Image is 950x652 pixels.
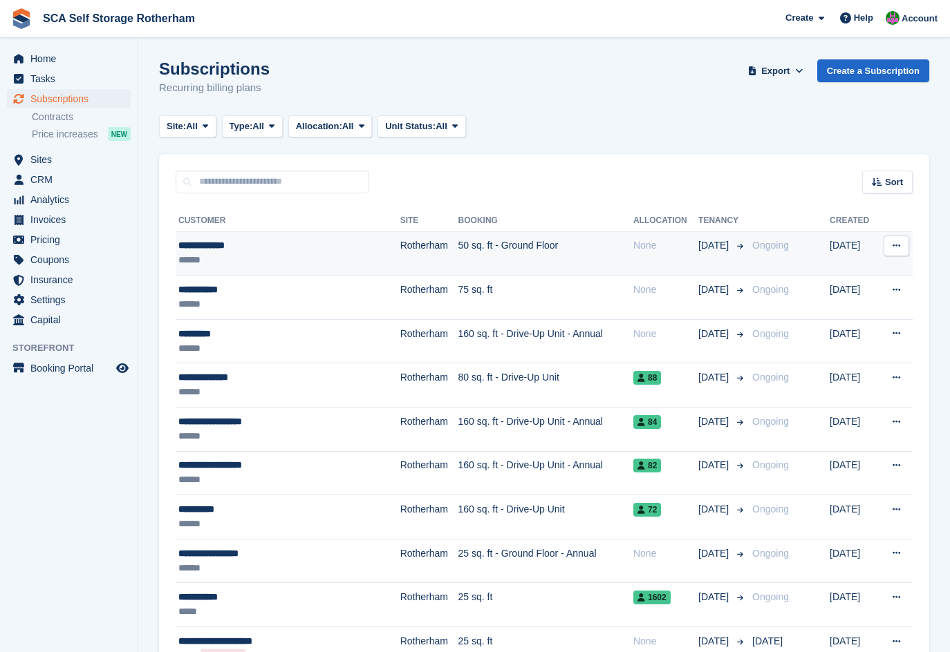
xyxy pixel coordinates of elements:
a: menu [7,290,131,309]
span: Sort [885,175,903,189]
td: 25 sq. ft [458,583,633,627]
span: Ongoing [752,459,789,470]
a: Price increases NEW [32,126,131,142]
span: All [186,119,198,133]
span: Ongoing [752,240,789,251]
span: Ongoing [752,328,789,339]
button: Type: All [222,115,283,138]
span: Allocation: [296,119,342,133]
td: 160 sq. ft - Drive-Up Unit [458,495,633,539]
div: None [633,238,698,253]
th: Tenancy [698,210,747,232]
a: SCA Self Storage Rotherham [37,7,201,30]
span: 84 [633,415,661,429]
td: [DATE] [830,539,877,583]
span: [DATE] [698,590,732,604]
span: Ongoing [752,284,789,295]
span: 72 [633,503,661,517]
span: Ongoing [752,372,789,383]
th: Created [830,210,877,232]
td: 160 sq. ft - Drive-Up Unit - Annual [458,319,633,363]
span: CRM [30,170,113,189]
a: menu [7,210,131,229]
div: None [633,546,698,561]
a: menu [7,190,131,209]
td: Rotherham [400,363,458,407]
span: [DATE] [698,370,732,385]
div: NEW [108,127,131,141]
a: menu [7,270,131,289]
td: [DATE] [830,495,877,539]
td: [DATE] [830,319,877,363]
span: [DATE] [698,546,732,561]
a: menu [7,49,131,68]
td: 75 sq. ft [458,276,633,320]
span: Insurance [30,270,113,289]
td: [DATE] [830,451,877,495]
td: 160 sq. ft - Drive-Up Unit - Annual [458,451,633,495]
td: [DATE] [830,276,877,320]
span: Settings [30,290,113,309]
span: Coupons [30,250,113,269]
img: stora-icon-8386f47178a22dfd0bd8f6a31ec36ba5ce8667c1dd55bd0f319d3a0aa187defe.svg [11,8,32,29]
span: 88 [633,371,661,385]
td: Rotherham [400,495,458,539]
td: Rotherham [400,276,458,320]
span: All [252,119,264,133]
span: Capital [30,310,113,329]
td: Rotherham [400,583,458,627]
h1: Subscriptions [159,59,270,78]
td: 160 sq. ft - Drive-Up Unit - Annual [458,407,633,452]
div: None [633,327,698,341]
td: 80 sq. ft - Drive-Up Unit [458,363,633,407]
span: [DATE] [698,458,732,472]
td: 25 sq. ft - Ground Floor - Annual [458,539,633,583]
span: All [436,119,447,133]
a: Contracts [32,111,131,124]
span: [DATE] [698,502,732,517]
a: menu [7,358,131,378]
div: None [633,634,698,649]
span: Storefront [12,341,138,355]
td: [DATE] [830,231,877,276]
span: Unit Status: [385,119,436,133]
span: Ongoing [752,548,789,559]
span: Price increases [32,128,98,141]
span: Ongoing [752,504,789,515]
a: Preview store [114,360,131,376]
span: Export [761,64,790,78]
span: Sites [30,150,113,169]
td: Rotherham [400,231,458,276]
div: None [633,282,698,297]
span: [DATE] [698,634,732,649]
th: Allocation [633,210,698,232]
a: menu [7,170,131,189]
img: Sarah Race [886,11,900,25]
button: Site: All [159,115,216,138]
span: [DATE] [698,238,732,253]
span: Site: [167,119,186,133]
button: Allocation: All [288,115,373,138]
td: [DATE] [830,407,877,452]
span: Help [854,11,873,25]
span: Ongoing [752,591,789,602]
p: Recurring billing plans [159,80,270,96]
span: [DATE] [698,282,732,297]
th: Booking [458,210,633,232]
span: Type: [230,119,253,133]
span: 1602 [633,591,671,604]
span: Tasks [30,69,113,88]
span: [DATE] [752,635,783,646]
span: Account [902,12,938,26]
span: Ongoing [752,416,789,427]
span: Subscriptions [30,89,113,108]
button: Unit Status: All [378,115,465,138]
td: Rotherham [400,319,458,363]
span: Home [30,49,113,68]
a: menu [7,150,131,169]
td: [DATE] [830,363,877,407]
span: Create [785,11,813,25]
a: menu [7,89,131,108]
a: menu [7,250,131,269]
span: Pricing [30,230,113,249]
